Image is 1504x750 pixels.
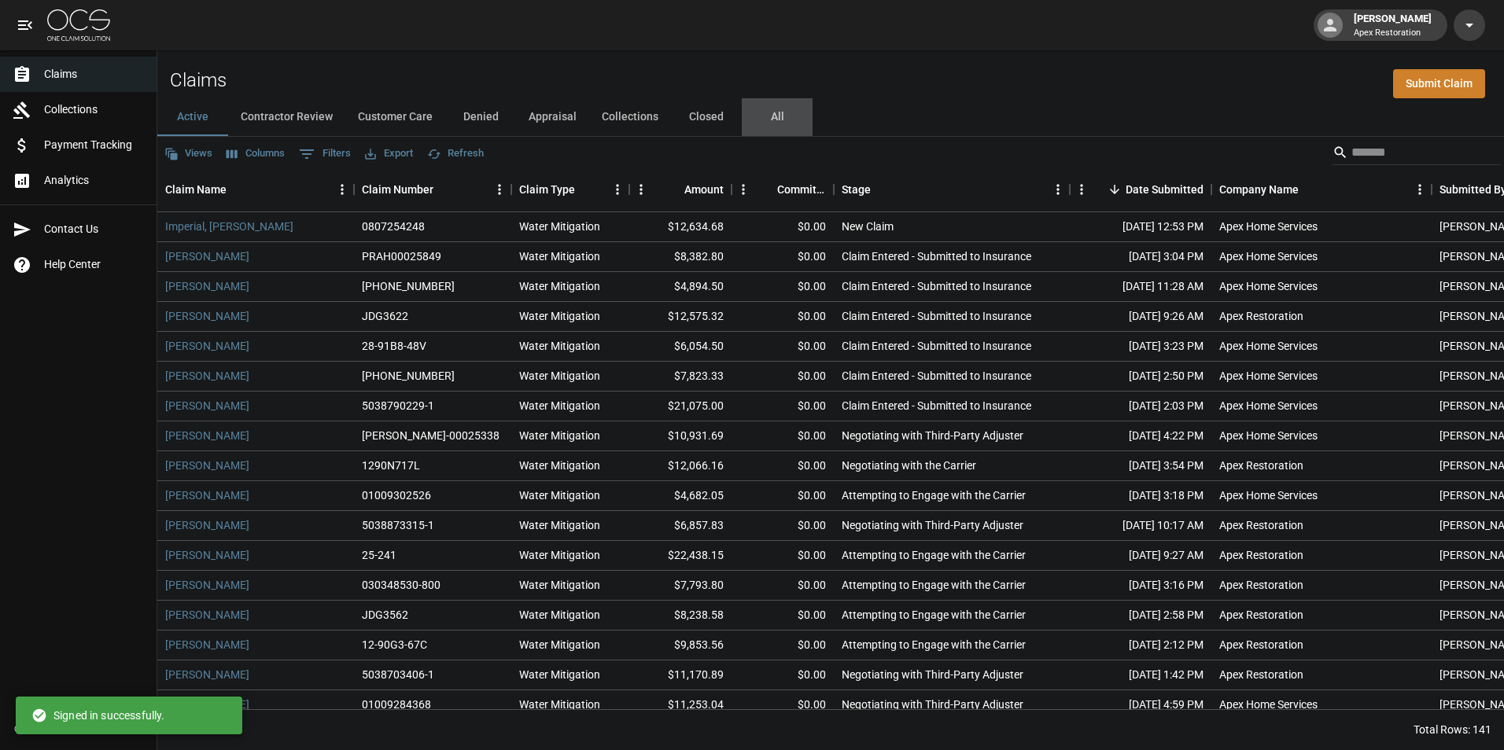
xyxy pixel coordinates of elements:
[629,511,732,541] div: $6,857.83
[14,721,142,737] div: © 2025 One Claim Solution
[519,667,600,682] div: Water Mitigation
[1070,167,1211,211] div: Date Submitted
[1070,242,1211,272] div: [DATE] 3:04 PM
[362,697,431,712] div: 01009284368
[1219,219,1318,234] div: Apex Home Services
[519,338,600,354] div: Water Mitigation
[1070,511,1211,541] div: [DATE] 10:17 AM
[842,517,1023,533] div: Negotiating with Third-Party Adjuster
[1070,332,1211,362] div: [DATE] 3:23 PM
[1046,178,1070,201] button: Menu
[1219,368,1318,384] div: Apex Home Services
[165,637,249,653] a: [PERSON_NAME]
[629,242,732,272] div: $8,382.80
[165,428,249,443] a: [PERSON_NAME]
[165,248,249,264] a: [PERSON_NAME]
[1070,481,1211,511] div: [DATE] 3:18 PM
[165,278,249,294] a: [PERSON_NAME]
[44,256,144,273] span: Help Center
[1219,458,1303,473] div: Apex Restoration
[165,219,293,234] a: Imperial, [PERSON_NAME]
[362,667,434,682] div: 5038703406-1
[519,547,600,563] div: Water Mitigation
[31,701,164,730] div: Signed in successfully.
[516,98,589,136] button: Appraisal
[345,98,445,136] button: Customer Care
[362,167,433,211] div: Claim Number
[1070,392,1211,421] div: [DATE] 2:03 PM
[1070,362,1211,392] div: [DATE] 2:50 PM
[160,142,216,166] button: Views
[362,428,499,443] div: PRAH-00025338
[629,178,653,201] button: Menu
[842,308,1031,324] div: Claim Entered - Submitted to Insurance
[423,142,488,166] button: Refresh
[362,368,455,384] div: 1006-43-2020
[165,338,249,354] a: [PERSON_NAME]
[1104,178,1126,200] button: Sort
[732,178,755,201] button: Menu
[1219,547,1303,563] div: Apex Restoration
[157,167,354,211] div: Claim Name
[1219,487,1318,503] div: Apex Home Services
[362,637,427,653] div: 12-90G3-67C
[629,660,732,690] div: $11,170.89
[842,607,1026,623] div: Attempting to Engage with the Carrier
[732,362,834,392] div: $0.00
[629,481,732,511] div: $4,682.05
[671,98,742,136] button: Closed
[1219,637,1303,653] div: Apex Restoration
[165,308,249,324] a: [PERSON_NAME]
[629,332,732,362] div: $6,054.50
[1219,338,1318,354] div: Apex Home Services
[629,362,732,392] div: $7,823.33
[519,517,600,533] div: Water Mitigation
[732,332,834,362] div: $0.00
[362,248,441,264] div: PRAH00025849
[1347,11,1438,39] div: [PERSON_NAME]
[519,248,600,264] div: Water Mitigation
[1219,517,1303,533] div: Apex Restoration
[44,66,144,83] span: Claims
[842,368,1031,384] div: Claim Entered - Submitted to Insurance
[842,667,1023,682] div: Negotiating with Third-Party Adjuster
[362,278,455,294] div: 01-009-298655
[165,667,249,682] a: [PERSON_NAME]
[842,697,1023,712] div: Negotiating with Third-Party Adjuster
[732,601,834,631] div: $0.00
[362,577,441,593] div: 030348530-800
[732,421,834,451] div: $0.00
[1393,69,1485,98] a: Submit Claim
[732,392,834,421] div: $0.00
[519,637,600,653] div: Water Mitigation
[362,607,408,623] div: JDG3562
[842,398,1031,414] div: Claim Entered - Submitted to Insurance
[362,219,425,234] div: 0807254248
[629,302,732,332] div: $12,575.32
[589,98,671,136] button: Collections
[1354,27,1432,40] p: Apex Restoration
[732,541,834,571] div: $0.00
[44,172,144,189] span: Analytics
[165,398,249,414] a: [PERSON_NAME]
[1219,697,1318,712] div: Apex Home Services
[1219,667,1303,682] div: Apex Restoration
[742,98,813,136] button: All
[842,278,1031,294] div: Claim Entered - Submitted to Insurance
[170,69,227,92] h2: Claims
[361,142,417,166] button: Export
[44,101,144,118] span: Collections
[1408,178,1432,201] button: Menu
[488,178,511,201] button: Menu
[842,458,976,473] div: Negotiating with the Carrier
[732,571,834,601] div: $0.00
[842,637,1026,653] div: Attempting to Engage with the Carrier
[519,368,600,384] div: Water Mitigation
[519,219,600,234] div: Water Mitigation
[629,212,732,242] div: $12,634.68
[1070,571,1211,601] div: [DATE] 3:16 PM
[1070,631,1211,660] div: [DATE] 2:12 PM
[871,178,893,200] button: Sort
[47,9,110,41] img: ocs-logo-white-transparent.png
[1219,167,1299,211] div: Company Name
